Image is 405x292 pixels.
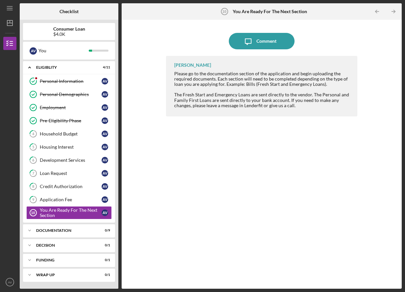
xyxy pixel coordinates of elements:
button: AV [3,276,16,289]
div: Funding [36,258,94,262]
tspan: 8 [32,184,34,189]
a: 9Application FeeAV [26,193,112,206]
div: 0 / 1 [98,258,110,262]
div: [PERSON_NAME] [174,62,211,68]
div: Comment [256,33,276,49]
a: 5Housing InterestAV [26,140,112,154]
a: Pre-Eligibility PhaseAV [26,114,112,127]
div: Documentation [36,229,94,232]
div: Housing Interest [40,144,102,150]
div: A V [102,78,108,85]
div: A V [102,117,108,124]
div: Employment [40,105,102,110]
div: Eligiblity [36,65,94,69]
div: A V [102,104,108,111]
text: AV [8,280,12,284]
div: A V [102,157,108,163]
div: A V [102,196,108,203]
a: 4Household BudgetAV [26,127,112,140]
a: EmploymentAV [26,101,112,114]
a: 7Loan RequestAV [26,167,112,180]
div: A V [102,131,108,137]
b: Checklist [60,9,79,14]
div: Application Fee [40,197,102,202]
div: Credit Authorization [40,184,102,189]
tspan: 4 [32,132,35,136]
div: 0 / 9 [98,229,110,232]
tspan: 10 [31,211,35,215]
div: A V [102,170,108,177]
div: A V [102,91,108,98]
div: A V [102,144,108,150]
div: Please go to the documentation section of the application and begin uploading the required docume... [174,71,351,87]
button: Comment [229,33,295,49]
div: You [38,45,89,56]
tspan: 9 [32,198,35,202]
div: A V [30,47,37,55]
div: Loan Request [40,171,102,176]
a: 8Credit AuthorizationAV [26,180,112,193]
b: Consumer Loan [53,26,85,32]
div: Personal Information [40,79,102,84]
div: The Fresh Start and Emergency Loans are sent directly to the vendor. The Personal and Family Firs... [174,92,351,108]
a: Personal DemographicsAV [26,88,112,101]
tspan: 7 [32,171,35,176]
div: A V [102,209,108,216]
div: Decision [36,243,94,247]
tspan: 6 [32,158,35,162]
div: A V [102,183,108,190]
div: You Are Ready For The Next Section [40,207,102,218]
div: Pre-Eligibility Phase [40,118,102,123]
tspan: 10 [222,10,226,13]
div: $4.0K [53,32,85,37]
b: You Are Ready For The Next Section [233,9,307,14]
div: Household Budget [40,131,102,136]
div: Personal Demographics [40,92,102,97]
a: Personal InformationAV [26,75,112,88]
div: 4 / 11 [98,65,110,69]
a: 10You Are Ready For The Next SectionAV [26,206,112,219]
div: Development Services [40,158,102,163]
div: Wrap up [36,273,94,277]
tspan: 5 [32,145,34,149]
a: 6Development ServicesAV [26,154,112,167]
div: 0 / 1 [98,243,110,247]
div: 0 / 1 [98,273,110,277]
